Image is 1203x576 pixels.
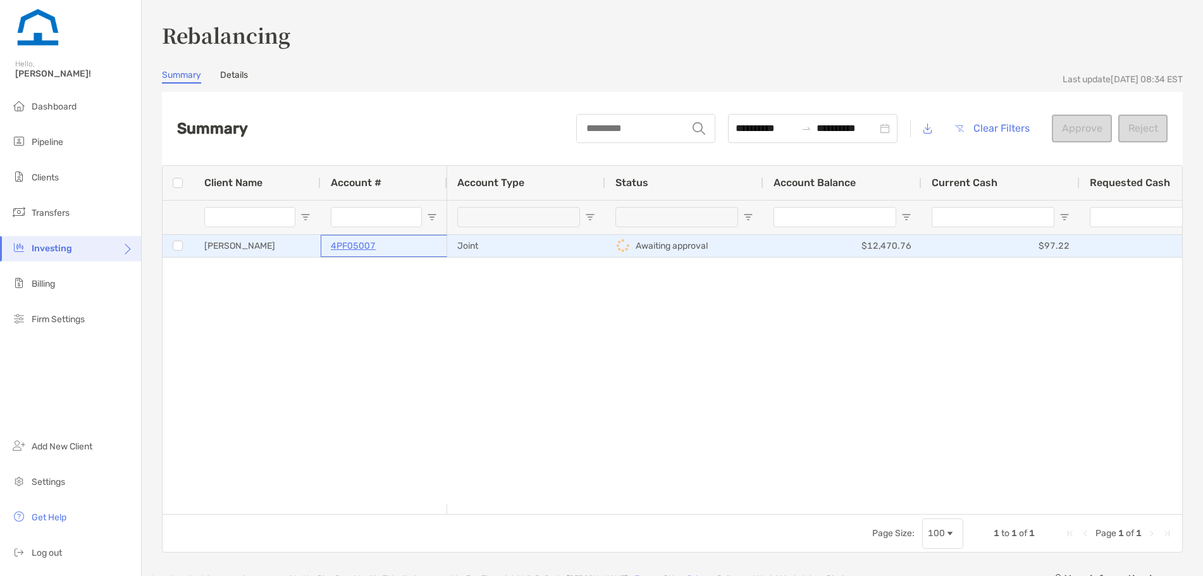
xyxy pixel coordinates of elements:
[162,70,201,84] a: Summary
[994,528,999,539] span: 1
[615,177,648,189] span: Status
[1065,529,1075,539] div: First Page
[11,134,27,149] img: pipeline icon
[32,279,55,289] span: Billing
[32,477,65,487] span: Settings
[32,172,59,183] span: Clients
[32,441,92,452] span: Add New Client
[11,240,27,255] img: investing icon
[1019,528,1027,539] span: of
[331,207,422,227] input: Account # Filter Input
[32,208,70,218] span: Transfers
[32,548,62,558] span: Log out
[331,177,381,189] span: Account #
[32,314,85,325] span: Firm Settings
[447,235,605,257] div: Joint
[11,438,27,453] img: add_new_client icon
[32,243,72,254] span: Investing
[615,238,631,253] img: icon status
[204,177,262,189] span: Client Name
[585,212,595,222] button: Open Filter Menu
[801,123,811,134] span: swap-right
[1090,177,1170,189] span: Requested Cash
[932,207,1054,227] input: Current Cash Filter Input
[1059,212,1070,222] button: Open Filter Menu
[774,207,896,227] input: Account Balance Filter Input
[15,68,133,79] span: [PERSON_NAME]!
[872,528,915,539] div: Page Size:
[801,123,811,134] span: to
[11,544,27,560] img: logout icon
[945,115,1039,142] button: Clear Filters
[1029,528,1035,539] span: 1
[774,177,856,189] span: Account Balance
[11,98,27,113] img: dashboard icon
[11,204,27,220] img: transfers icon
[763,235,922,257] div: $12,470.76
[162,20,1183,49] h3: Rebalancing
[177,120,248,137] h2: Summary
[220,70,248,84] a: Details
[1063,74,1183,85] div: Last update [DATE] 08:34 EST
[331,238,376,254] a: 4PF05007
[1136,528,1142,539] span: 1
[11,509,27,524] img: get-help icon
[693,122,705,135] img: input icon
[11,311,27,326] img: firm-settings icon
[636,238,708,254] p: Awaiting approval
[955,125,964,132] img: button icon
[901,212,911,222] button: Open Filter Menu
[1126,528,1134,539] span: of
[922,235,1080,257] div: $97.22
[11,275,27,291] img: billing icon
[11,169,27,184] img: clients icon
[457,177,524,189] span: Account Type
[1095,528,1116,539] span: Page
[743,212,753,222] button: Open Filter Menu
[32,101,77,112] span: Dashboard
[928,528,945,539] div: 100
[1080,529,1090,539] div: Previous Page
[1001,528,1009,539] span: to
[1162,529,1172,539] div: Last Page
[427,212,437,222] button: Open Filter Menu
[32,137,63,147] span: Pipeline
[32,512,66,523] span: Get Help
[1011,528,1017,539] span: 1
[300,212,311,222] button: Open Filter Menu
[194,235,321,257] div: [PERSON_NAME]
[1118,528,1124,539] span: 1
[15,5,61,51] img: Zoe Logo
[932,177,997,189] span: Current Cash
[922,518,963,549] div: Page Size
[1147,529,1157,539] div: Next Page
[11,473,27,489] img: settings icon
[204,207,295,227] input: Client Name Filter Input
